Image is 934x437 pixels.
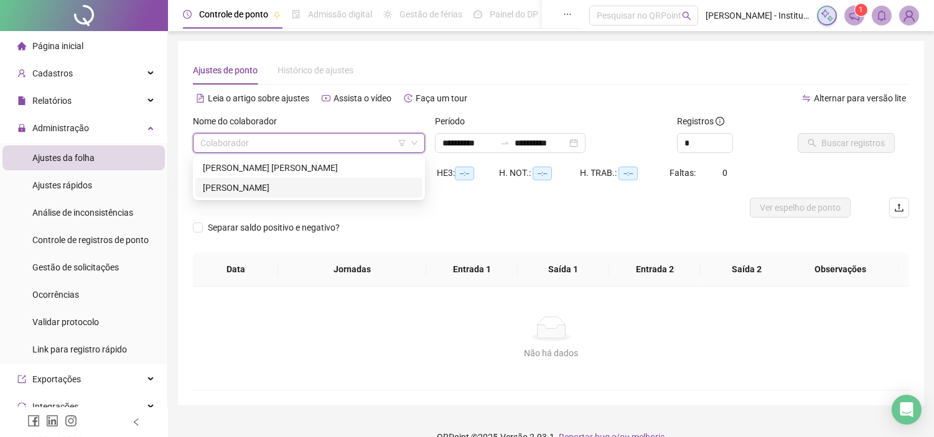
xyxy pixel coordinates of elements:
[17,402,26,411] span: sync
[183,10,192,19] span: clock-circle
[17,375,26,384] span: export
[383,10,392,19] span: sun
[500,138,510,148] span: swap-right
[193,114,285,128] label: Nome do colaborador
[500,138,510,148] span: to
[900,6,918,25] img: 88011
[32,41,83,51] span: Página inicial
[46,415,58,427] span: linkedin
[32,344,127,354] span: Link para registro rápido
[682,11,691,21] span: search
[32,374,81,384] span: Exportações
[859,6,864,14] span: 1
[17,124,26,132] span: lock
[32,96,72,106] span: Relatórios
[334,93,391,103] span: Assista o vídeo
[398,139,406,147] span: filter
[750,198,851,218] button: Ver espelho de ponto
[849,10,860,21] span: notification
[278,252,426,287] th: Jornadas
[17,69,26,78] span: user-add
[32,153,95,163] span: Ajustes da folha
[892,395,922,425] div: Open Intercom Messenger
[203,181,415,195] div: [PERSON_NAME]
[706,9,810,22] span: [PERSON_NAME] - Instituto Dra. [PERSON_NAME]
[32,317,99,327] span: Validar protocolo
[855,4,867,16] sup: 1
[435,114,473,128] label: Período
[426,252,518,287] th: Entrada 1
[32,402,78,412] span: Integrações
[404,94,413,103] span: history
[322,94,330,103] span: youtube
[32,262,119,272] span: Gestão de solicitações
[533,167,552,180] span: --:--
[292,10,301,19] span: file-done
[203,221,345,234] span: Separar saldo positivo e negativo?
[455,167,474,180] span: --:--
[203,161,415,175] div: [PERSON_NAME] [PERSON_NAME]
[32,235,149,245] span: Controle de registros de ponto
[27,415,40,427] span: facebook
[32,68,73,78] span: Cadastros
[17,42,26,50] span: home
[677,114,724,128] span: Registros
[411,139,418,147] span: down
[193,65,258,75] span: Ajustes de ponto
[32,290,79,300] span: Ocorrências
[208,93,309,103] span: Leia o artigo sobre ajustes
[278,65,353,75] span: Histórico de ajustes
[798,133,895,153] button: Buscar registros
[474,10,482,19] span: dashboard
[609,252,701,287] th: Entrada 2
[416,93,467,103] span: Faça um tour
[32,180,92,190] span: Ajustes rápidos
[193,252,278,287] th: Data
[792,262,889,276] span: Observações
[499,166,580,180] div: H. NOT.:
[782,252,899,287] th: Observações
[670,168,698,178] span: Faltas:
[32,123,89,133] span: Administração
[437,166,499,180] div: HE 3:
[199,9,268,19] span: Controle de ponto
[820,9,834,22] img: sparkle-icon.fc2bf0ac1784a2077858766a79e2daf3.svg
[195,158,423,178] div: KELLEN C. RODRIGUES SILVA
[722,168,727,178] span: 0
[273,11,281,19] span: pushpin
[876,10,887,21] span: bell
[65,415,77,427] span: instagram
[195,178,423,198] div: THAINARA GUEDES
[196,94,205,103] span: file-text
[518,252,609,287] th: Saída 1
[619,167,638,180] span: --:--
[17,96,26,105] span: file
[802,94,811,103] span: swap
[132,418,141,426] span: left
[894,203,904,213] span: upload
[814,93,906,103] span: Alternar para versão lite
[563,10,572,19] span: ellipsis
[490,9,538,19] span: Painel do DP
[208,346,894,360] div: Não há dados
[580,166,670,180] div: H. TRAB.:
[308,9,372,19] span: Admissão digital
[701,252,792,287] th: Saída 2
[32,208,133,218] span: Análise de inconsistências
[399,9,462,19] span: Gestão de férias
[716,117,724,126] span: info-circle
